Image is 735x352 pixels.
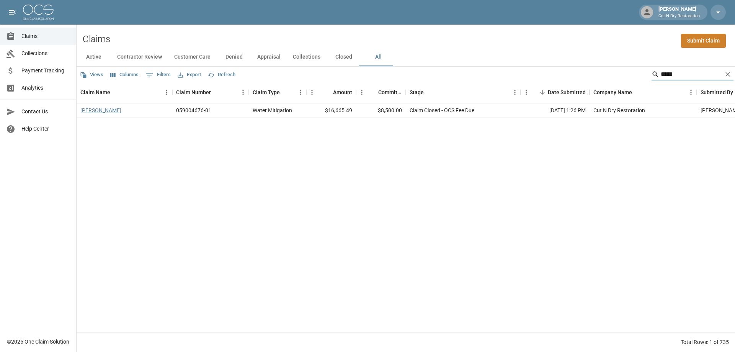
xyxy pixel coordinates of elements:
button: Customer Care [168,48,217,66]
span: Help Center [21,125,70,133]
button: Sort [632,87,643,98]
div: Claim Number [172,82,249,103]
div: Claim Type [249,82,306,103]
span: Payment Tracking [21,67,70,75]
button: Sort [280,87,291,98]
span: Claims [21,32,70,40]
div: Total Rows: 1 of 735 [681,338,729,346]
button: Sort [537,87,548,98]
button: Sort [367,87,378,98]
div: Claim Name [80,82,110,103]
h2: Claims [83,34,110,45]
button: Sort [322,87,333,98]
div: Stage [410,82,424,103]
div: Claim Closed - OCS Fee Due [410,106,474,114]
button: Appraisal [251,48,287,66]
button: Closed [327,48,361,66]
button: Sort [110,87,121,98]
button: Show filters [144,69,173,81]
div: Claim Type [253,82,280,103]
button: Denied [217,48,251,66]
button: Menu [356,87,367,98]
div: Claim Name [77,82,172,103]
div: Claim Number [176,82,211,103]
button: Menu [521,87,532,98]
span: Collections [21,49,70,57]
button: Menu [237,87,249,98]
button: Select columns [108,69,140,81]
div: [PERSON_NAME] [655,5,703,19]
div: Committed Amount [378,82,402,103]
div: $8,500.00 [356,103,406,118]
div: dynamic tabs [77,48,735,66]
button: Contractor Review [111,48,168,66]
div: Search [652,68,733,82]
span: Analytics [21,84,70,92]
div: [DATE] 1:26 PM [521,103,590,118]
button: Refresh [206,69,237,81]
a: Submit Claim [681,34,726,48]
span: Contact Us [21,108,70,116]
button: Sort [424,87,434,98]
button: open drawer [5,5,20,20]
div: © 2025 One Claim Solution [7,338,69,345]
button: Sort [211,87,222,98]
div: Company Name [590,82,697,103]
button: Menu [306,87,318,98]
button: Collections [287,48,327,66]
button: Active [77,48,111,66]
div: 059004676-01 [176,106,211,114]
div: Water Mitigation [253,106,292,114]
button: Menu [161,87,172,98]
div: $16,665.49 [306,103,356,118]
div: Amount [306,82,356,103]
button: Menu [509,87,521,98]
img: ocs-logo-white-transparent.png [23,5,54,20]
div: Cut N Dry Restoration [593,106,645,114]
button: Menu [685,87,697,98]
a: [PERSON_NAME] [80,106,121,114]
div: Committed Amount [356,82,406,103]
button: Menu [295,87,306,98]
div: Amount [333,82,352,103]
button: Clear [722,69,733,80]
div: Company Name [593,82,632,103]
button: All [361,48,395,66]
div: Date Submitted [521,82,590,103]
button: Export [176,69,203,81]
p: Cut N Dry Restoration [658,13,700,20]
div: Date Submitted [548,82,586,103]
button: Views [78,69,105,81]
div: Submitted By [701,82,733,103]
div: Stage [406,82,521,103]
